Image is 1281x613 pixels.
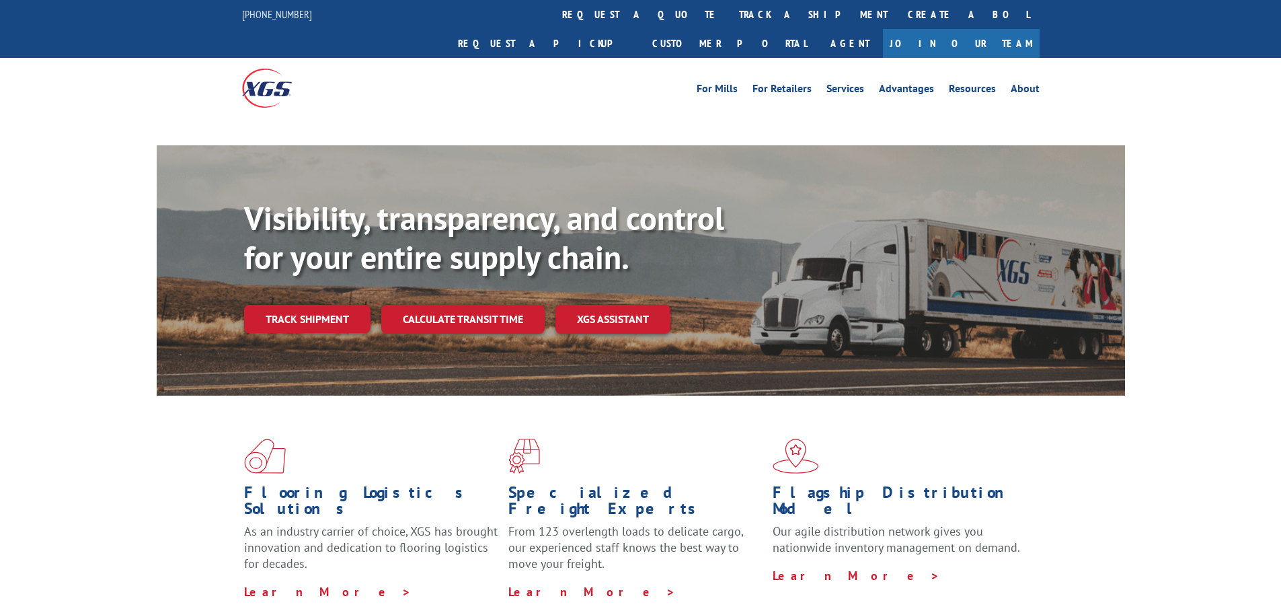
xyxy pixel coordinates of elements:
[508,484,763,524] h1: Specialized Freight Experts
[773,568,940,583] a: Learn More >
[879,83,934,98] a: Advantages
[242,7,312,21] a: [PHONE_NUMBER]
[883,29,1040,58] a: Join Our Team
[244,524,498,571] span: As an industry carrier of choice, XGS has brought innovation and dedication to flooring logistics...
[1011,83,1040,98] a: About
[448,29,642,58] a: Request a pickup
[949,83,996,98] a: Resources
[642,29,817,58] a: Customer Portal
[244,305,371,333] a: Track shipment
[826,83,864,98] a: Services
[244,584,412,600] a: Learn More >
[244,197,724,278] b: Visibility, transparency, and control for your entire supply chain.
[697,83,738,98] a: For Mills
[381,305,545,334] a: Calculate transit time
[508,584,676,600] a: Learn More >
[555,305,670,334] a: XGS ASSISTANT
[773,524,1020,555] span: Our agile distribution network gives you nationwide inventory management on demand.
[773,439,819,474] img: xgs-icon-flagship-distribution-model-red
[508,439,540,474] img: xgs-icon-focused-on-flooring-red
[773,484,1027,524] h1: Flagship Distribution Model
[244,484,498,524] h1: Flooring Logistics Solutions
[817,29,883,58] a: Agent
[244,439,286,474] img: xgs-icon-total-supply-chain-intelligence-red
[508,524,763,583] p: From 123 overlength loads to delicate cargo, our experienced staff knows the best way to move you...
[752,83,812,98] a: For Retailers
